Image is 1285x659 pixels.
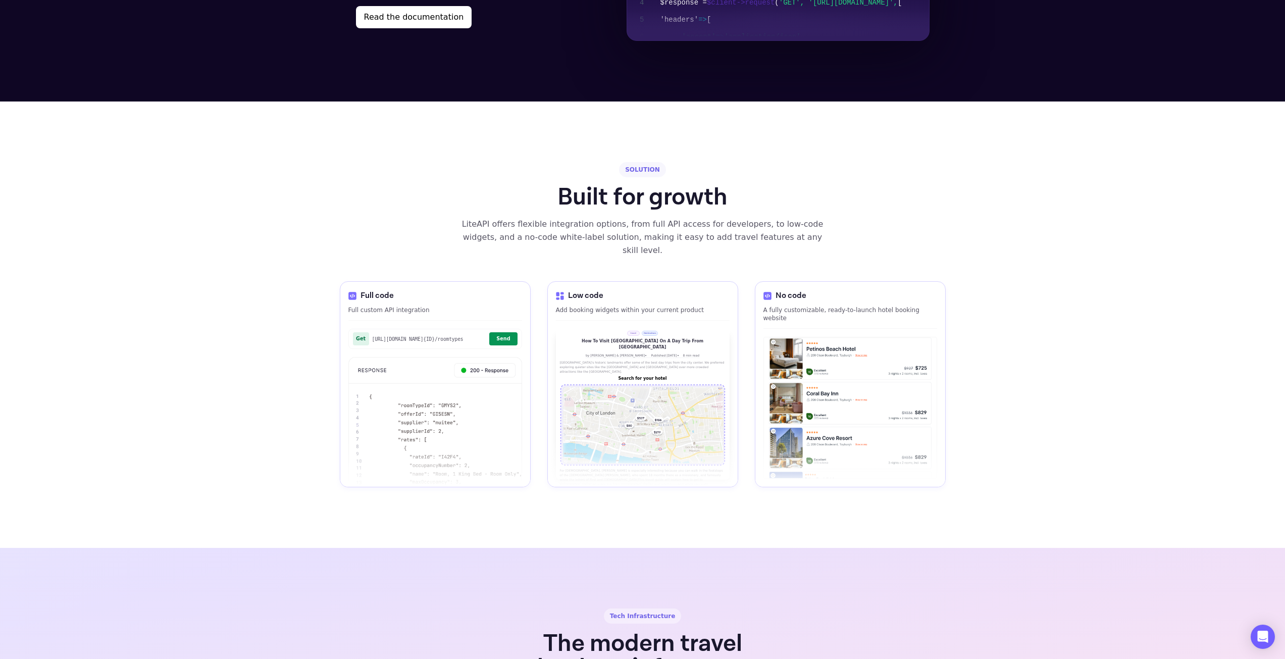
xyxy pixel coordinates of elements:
[1251,625,1275,649] div: Open Intercom Messenger
[353,332,369,345] span: Get
[560,360,726,374] p: [GEOGRAPHIC_DATA]'s historic landmarks offer some of the best day trips from the city center. We ...
[716,33,725,41] span: =>
[651,353,677,358] li: Published [DATE]
[348,357,522,525] img: API Integration
[361,290,394,302] span: Full code
[763,306,937,322] p: A fully customizable, ready-to-launch hotel booking website
[764,337,937,478] img: Hotel Card
[461,218,824,257] div: LiteAPI offers flexible integration options, from full API access for developers, to low-code wid...
[619,162,666,177] div: SOLUTION
[560,338,726,350] h6: How To Visit [GEOGRAPHIC_DATA] On A Day Trip From [GEOGRAPHIC_DATA]
[560,468,726,486] p: For [DEMOGRAPHIC_DATA], [PERSON_NAME] is especially interesting because you can walk in the foots...
[348,306,522,314] p: Full custom API integration
[725,33,805,41] span: 'application/json',
[604,609,682,624] div: Tech Infrastructure
[682,33,716,41] span: 'accept'
[586,353,645,358] li: by [PERSON_NAME] & [PERSON_NAME]
[489,332,517,345] button: Send
[372,336,487,342] span: [URL][DOMAIN_NAME] {ID} /roomtypes
[660,16,699,24] span: 'headers'
[698,16,707,24] span: =>
[763,292,772,300] img: Code Icon
[356,6,586,28] a: Read the documentation
[568,290,603,302] span: Low code
[683,353,699,358] li: 8 min read
[557,185,728,210] h1: Built for growth
[356,6,472,28] button: Read the documentation
[642,331,658,336] span: Destinations
[556,306,730,314] p: Add booking widgets within your current product
[348,292,356,300] img: Code Icon
[560,376,726,382] h6: Search for your hotel
[627,331,640,336] span: travel
[560,384,726,466] img: Map Placeholder
[707,16,711,24] span: [
[776,290,806,302] span: No code
[556,292,564,300] img: Code Icon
